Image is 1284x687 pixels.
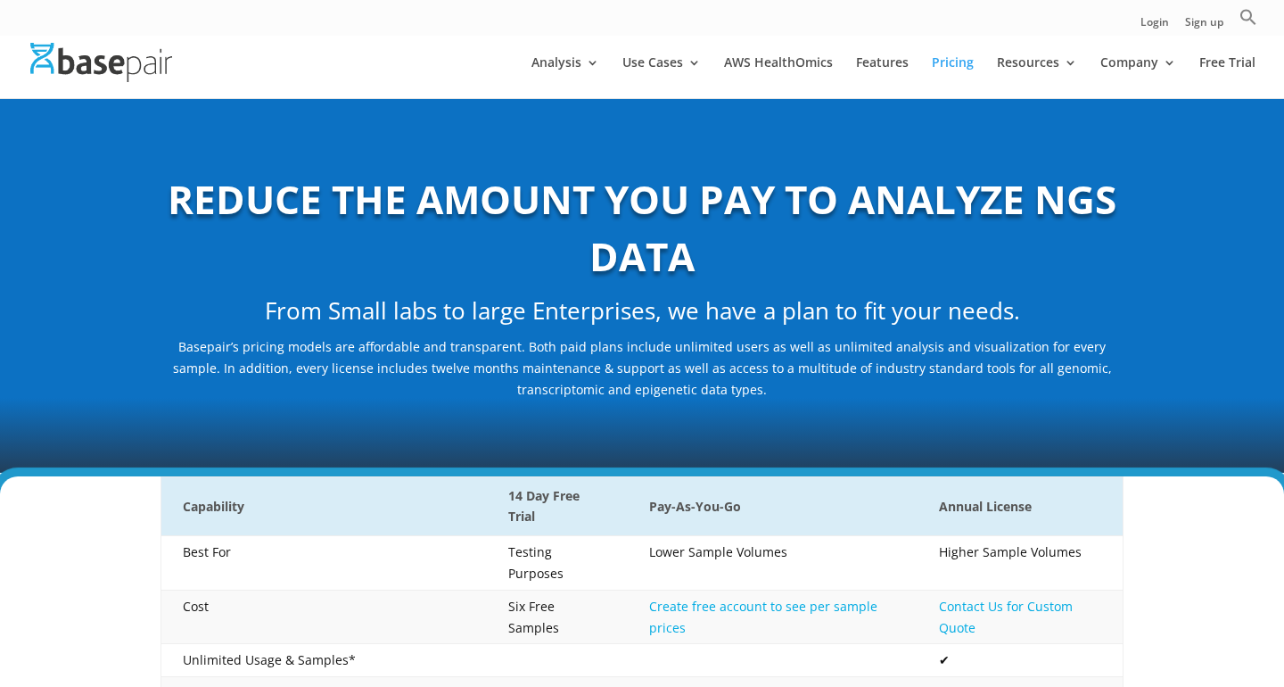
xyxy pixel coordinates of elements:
[1239,8,1257,26] svg: Search
[1100,56,1176,98] a: Company
[173,338,1112,398] span: Basepair’s pricing models are affordable and transparent. Both paid plans include unlimited users...
[724,56,833,98] a: AWS HealthOmics
[1185,17,1223,36] a: Sign up
[487,590,628,644] td: Six Free Samples
[918,536,1123,591] td: Higher Sample Volumes
[622,56,701,98] a: Use Cases
[997,56,1077,98] a: Resources
[30,43,172,81] img: Basepair
[1239,8,1257,36] a: Search Icon Link
[161,644,488,677] td: Unlimited Usage & Samples*
[918,476,1123,536] th: Annual License
[1199,56,1255,98] a: Free Trial
[628,476,918,536] th: Pay-As-You-Go
[487,536,628,591] td: Testing Purposes
[161,590,488,644] td: Cost
[918,644,1123,677] td: ✔
[1140,17,1169,36] a: Login
[487,476,628,536] th: 14 Day Free Trial
[649,598,877,636] a: Create free account to see per sample prices
[531,56,599,98] a: Analysis
[160,294,1123,337] h2: From Small labs to large Enterprises, we have a plan to fit your needs.
[939,598,1073,636] a: Contact Us for Custom Quote
[168,172,1116,283] b: REDUCE THE AMOUNT YOU PAY TO ANALYZE NGS DATA
[161,476,488,536] th: Capability
[161,536,488,591] td: Best For
[856,56,909,98] a: Features
[628,536,918,591] td: Lower Sample Volumes
[932,56,974,98] a: Pricing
